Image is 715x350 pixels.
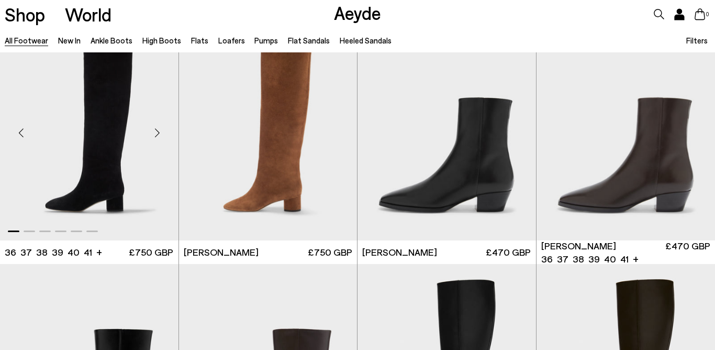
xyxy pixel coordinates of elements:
[633,251,639,266] li: +
[357,16,536,240] div: 1 / 6
[362,246,437,259] span: [PERSON_NAME]
[91,36,132,45] a: Ankle Boots
[541,253,553,266] li: 36
[129,246,173,259] span: £750 GBP
[334,2,381,24] a: Aeyde
[665,239,710,266] span: £470 GBP
[340,36,392,45] a: Heeled Sandals
[52,246,63,259] li: 39
[486,246,531,259] span: £470 GBP
[288,36,330,45] a: Flat Sandals
[5,246,89,259] ul: variant
[5,5,45,24] a: Shop
[686,36,708,45] span: Filters
[308,246,352,259] span: £750 GBP
[541,253,625,266] ul: variant
[58,36,81,45] a: New In
[5,36,48,45] a: All Footwear
[5,246,16,259] li: 36
[179,16,357,240] img: Willa Suede Knee-High Boots
[36,246,48,259] li: 38
[695,8,705,20] a: 0
[68,246,80,259] li: 40
[84,246,92,259] li: 41
[357,240,536,264] a: [PERSON_NAME] £470 GBP
[20,246,32,259] li: 37
[573,253,584,266] li: 38
[184,246,259,259] span: [PERSON_NAME]
[620,253,629,266] li: 41
[179,16,357,240] div: 1 / 6
[218,36,245,45] a: Loafers
[357,16,536,240] img: Baba Pointed Cowboy Boots
[557,253,568,266] li: 37
[65,5,111,24] a: World
[254,36,278,45] a: Pumps
[191,36,208,45] a: Flats
[179,240,357,264] a: [PERSON_NAME] £750 GBP
[96,245,102,259] li: +
[179,16,357,240] a: Next slide Previous slide
[142,117,173,148] div: Next slide
[705,12,710,17] span: 0
[5,117,37,148] div: Previous slide
[541,239,616,253] span: [PERSON_NAME]
[357,16,536,240] a: Next slide Previous slide
[142,36,181,45] a: High Boots
[604,253,616,266] li: 40
[588,253,600,266] li: 39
